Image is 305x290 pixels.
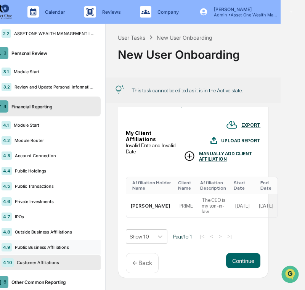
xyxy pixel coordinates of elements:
[260,180,274,191] div: Toggle SortBy
[14,260,95,265] div: Customer Affiliations
[55,157,61,163] div: 🗄️
[132,259,152,267] p: ← Back
[96,9,125,15] p: Reviews
[12,168,95,174] div: Public Holdings
[217,233,224,240] button: >
[234,180,251,191] div: Toggle SortBy
[126,142,176,155] div: Invalid Date and Invalid Date
[8,85,51,91] div: Past conversations
[2,167,12,175] div: 4.4
[208,12,279,18] p: Admin • Asset One Wealth Management
[2,228,12,236] div: 4.8
[241,122,260,128] div: EXPORT
[8,104,98,110] div: Financial Reporting
[12,214,95,219] div: IPOs
[198,233,207,240] button: |<
[226,119,238,130] img: EXPORT
[115,85,124,94] img: Tip
[12,245,95,250] div: Public Business Affiliations
[118,34,145,41] div: User Tasks
[67,104,103,110] span: 14 minutes ago
[24,124,62,130] span: [PERSON_NAME]
[281,265,301,285] iframe: Open customer support
[2,197,12,206] div: 4.6
[132,87,243,93] div: This task cannot be edited as it is in the Active state.
[2,258,14,267] div: 4.10
[54,189,92,195] a: Powered byPylon
[8,50,98,56] div: Personal Review
[2,182,12,190] div: 4.5
[130,61,139,70] button: Start new chat
[8,117,20,129] img: Cece Ferraez
[2,151,12,160] div: 4.3
[126,130,172,142] div: My Client Affiliations
[63,104,66,110] span: •
[254,194,278,217] td: [DATE]
[231,194,254,217] td: [DATE]
[2,83,11,91] div: 3.2
[118,42,268,61] div: New User Onboarding
[178,180,194,191] div: Toggle SortBy
[63,124,66,130] span: •
[199,151,261,162] div: MANUALLY ADD CLIENT AFFILIATION
[3,104,6,109] div: 4
[2,121,11,129] div: 4.1
[210,135,217,146] img: UPLOAD REPORT
[39,9,69,15] p: Calendar
[8,279,98,285] div: Other Common Reporting
[132,180,172,191] div: Toggle SortBy
[34,58,125,66] div: Start new chat
[5,168,51,181] a: 🔎Data Lookup
[11,84,95,90] div: Review and Update Personal Information
[2,136,11,145] div: 4.2
[5,153,52,167] a: 🖐️Preclearance
[16,58,30,72] img: 1751574470498-79e402a7-3db9-40a0-906f-966fe37d0ed6
[34,66,105,72] div: We're available if you need us!
[63,156,95,164] span: Attestations
[15,156,49,164] span: Preclearance
[200,180,228,191] div: Toggle SortBy
[11,122,95,128] div: Module Start
[8,16,139,28] p: How can we help?
[197,194,231,217] td: The CEO is my son-in-law.
[2,29,11,38] div: 2.2
[8,97,20,109] img: Cece Ferraez
[11,138,95,143] div: Module Router
[52,153,98,167] a: 🗄️Attestations
[24,104,62,110] span: [PERSON_NAME]
[11,69,95,74] div: Module Start
[3,50,6,56] div: 3
[11,31,95,36] div: ASSET ONE WEALTH MANAGEMENT LLC Compliance Manual [DATE]
[76,189,92,195] span: Pylon
[2,243,12,251] div: 4.9
[126,194,175,217] td: [PERSON_NAME]
[208,6,279,12] p: [PERSON_NAME]
[15,171,48,178] span: Data Lookup
[118,83,139,92] button: See all
[8,171,14,177] div: 🔎
[12,199,95,204] div: Private Investments
[8,58,21,72] img: 1746055101610-c473b297-6a78-478c-a979-82029cc54cd1
[12,153,95,158] div: Account Connection
[175,194,197,217] td: PRIME
[208,233,215,240] button: <
[157,34,212,41] div: New User Onboarding
[67,124,83,130] span: [DATE]
[2,213,12,221] div: 4.7
[225,233,234,240] button: >|
[151,9,183,15] p: Company
[2,68,11,76] div: 3.1
[12,229,95,235] div: Outside Business Affiliations
[173,234,192,240] span: Page 1 of 1
[12,184,95,189] div: Public Transactions
[184,150,195,162] img: MANUALLY ADD CLIENT AFFILIATION
[3,279,6,285] div: 5
[226,253,260,268] button: Continue
[221,138,260,143] div: UPLOAD REPORT
[8,157,14,163] div: 🖐️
